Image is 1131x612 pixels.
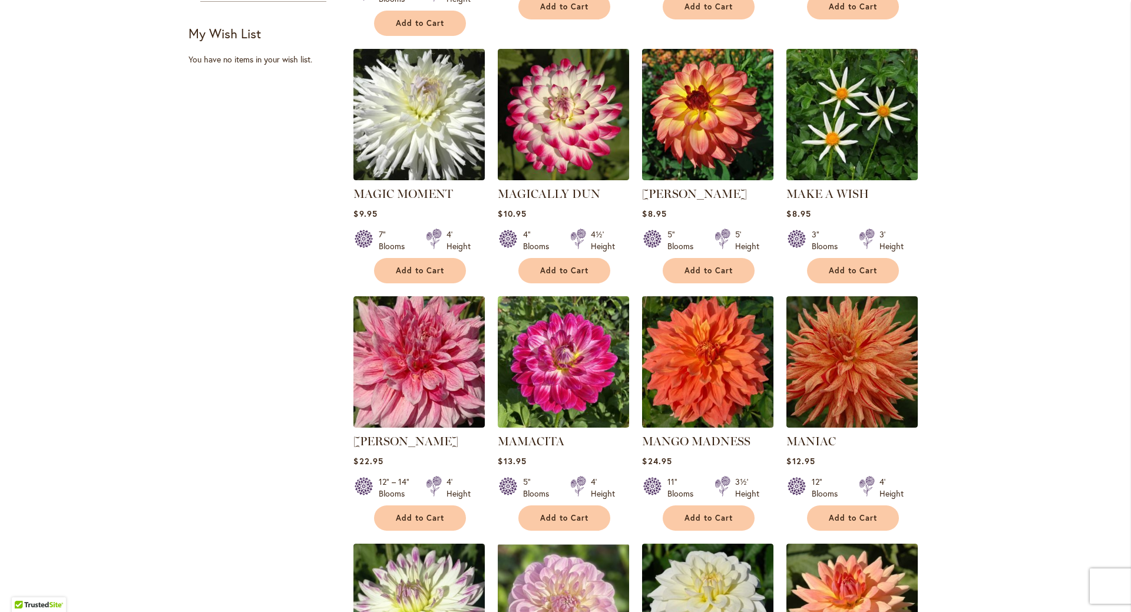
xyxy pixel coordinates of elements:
a: Mango Madness [642,419,773,430]
a: MAGIC MOMENT [353,171,485,183]
a: MAGICALLY DUN [498,171,629,183]
button: Add to Cart [374,258,466,283]
img: MAGIC MOMENT [353,49,485,180]
button: Add to Cart [374,505,466,531]
div: 4' Height [879,476,904,499]
div: 4" Blooms [523,229,556,252]
div: 3½' Height [735,476,759,499]
strong: My Wish List [188,25,261,42]
a: Mamacita [498,419,629,430]
span: Add to Cart [829,513,877,523]
span: Add to Cart [540,513,588,523]
a: Maniac [786,419,918,430]
span: Add to Cart [396,266,444,276]
span: Add to Cart [540,266,588,276]
div: 7" Blooms [379,229,412,252]
img: Maniac [786,296,918,428]
div: 4' Height [591,476,615,499]
div: 4' Height [447,476,471,499]
div: 12" – 14" Blooms [379,476,412,499]
span: Add to Cart [829,2,877,12]
span: Add to Cart [684,266,733,276]
div: 3' Height [879,229,904,252]
img: MAI TAI [642,49,773,180]
div: 5" Blooms [667,229,700,252]
a: [PERSON_NAME] [353,434,458,448]
a: MAGICALLY DUN [498,187,600,201]
img: MAGICALLY DUN [498,49,629,180]
a: MAMACITA [498,434,564,448]
img: Mango Madness [639,293,777,431]
button: Add to Cart [374,11,466,36]
div: 5' Height [735,229,759,252]
span: $8.95 [786,208,811,219]
span: Add to Cart [540,2,588,12]
span: $8.95 [642,208,666,219]
div: 5" Blooms [523,476,556,499]
span: $22.95 [353,455,383,467]
iframe: Launch Accessibility Center [9,570,42,603]
span: $13.95 [498,455,526,467]
span: $10.95 [498,208,526,219]
div: 12" Blooms [812,476,845,499]
span: Add to Cart [684,2,733,12]
a: [PERSON_NAME] [642,187,747,201]
span: $12.95 [786,455,815,467]
a: MAKI [353,419,485,430]
a: MAI TAI [642,171,773,183]
div: 11" Blooms [667,476,700,499]
div: You have no items in your wish list. [188,54,346,65]
span: Add to Cart [396,18,444,28]
span: $9.95 [353,208,377,219]
div: 4½' Height [591,229,615,252]
a: MANIAC [786,434,836,448]
button: Add to Cart [518,258,610,283]
img: MAKE A WISH [786,49,918,180]
div: 4' Height [447,229,471,252]
span: Add to Cart [396,513,444,523]
button: Add to Cart [807,258,899,283]
span: Add to Cart [829,266,877,276]
a: MANGO MADNESS [642,434,750,448]
button: Add to Cart [663,505,755,531]
button: Add to Cart [807,505,899,531]
span: $24.95 [642,455,672,467]
a: MAGIC MOMENT [353,187,453,201]
img: MAKI [353,296,485,428]
button: Add to Cart [518,505,610,531]
a: MAKE A WISH [786,187,869,201]
span: Add to Cart [684,513,733,523]
img: Mamacita [498,296,629,428]
a: MAKE A WISH [786,171,918,183]
button: Add to Cart [663,258,755,283]
div: 3" Blooms [812,229,845,252]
